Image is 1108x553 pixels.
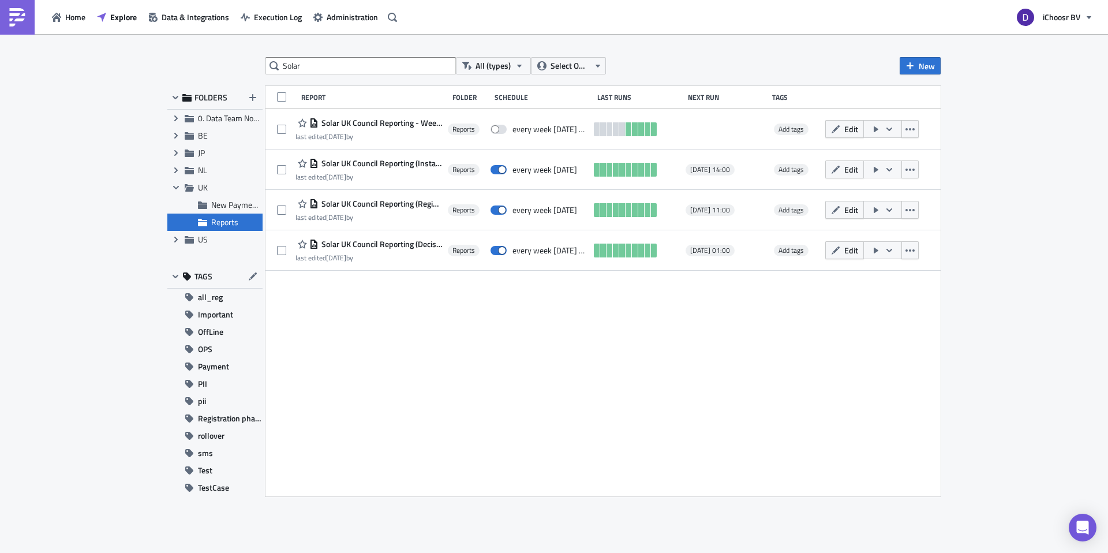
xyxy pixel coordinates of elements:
[551,59,589,72] span: Select Owner
[211,199,317,211] span: New Payment Process Reports
[194,271,212,282] span: TAGS
[143,8,235,26] button: Data & Integrations
[167,410,263,427] button: Registration phase
[198,306,233,323] span: Important
[295,213,442,222] div: last edited by
[452,93,489,102] div: Folder
[778,245,804,256] span: Add tags
[688,93,767,102] div: Next Run
[778,164,804,175] span: Add tags
[167,479,263,496] button: TestCase
[326,212,346,223] time: 2025-08-12T15:41:15Z
[844,244,858,256] span: Edit
[46,8,91,26] button: Home
[452,125,475,134] span: Reports
[91,8,143,26] button: Explore
[167,323,263,341] button: OffLine
[690,205,730,215] span: [DATE] 11:00
[319,199,442,209] span: Solar UK Council Reporting (Registration)
[167,341,263,358] button: OPS
[198,393,206,410] span: pii
[844,204,858,216] span: Edit
[495,93,592,102] div: Schedule
[295,132,442,141] div: last edited by
[919,60,935,72] span: New
[512,165,577,175] div: every week on Monday
[1043,11,1080,23] span: iChoosr BV
[162,11,229,23] span: Data & Integrations
[198,181,208,193] span: UK
[825,160,864,178] button: Edit
[167,393,263,410] button: pii
[825,241,864,259] button: Edit
[326,131,346,142] time: 2025-04-23T13:13:26Z
[198,341,212,358] span: OPS
[198,375,207,393] span: PII
[198,479,229,496] span: TestCase
[326,252,346,263] time: 2025-08-12T15:42:07Z
[774,245,808,256] span: Add tags
[167,462,263,479] button: Test
[167,444,263,462] button: sms
[531,57,606,74] button: Select Owner
[844,163,858,175] span: Edit
[198,164,207,176] span: NL
[452,246,475,255] span: Reports
[778,204,804,215] span: Add tags
[690,165,730,174] span: [DATE] 14:00
[167,358,263,375] button: Payment
[452,205,475,215] span: Reports
[327,11,378,23] span: Administration
[167,375,263,393] button: PII
[198,112,317,124] span: 0. Data Team Notebooks & Reports
[65,11,85,23] span: Home
[900,57,941,74] button: New
[198,129,208,141] span: BE
[198,323,223,341] span: OffLine
[452,165,475,174] span: Reports
[844,123,858,135] span: Edit
[308,8,384,26] button: Administration
[774,124,808,135] span: Add tags
[512,124,589,134] div: every week on Monday until November 26, 2024
[319,239,442,249] span: Solar UK Council Reporting (Decision)
[167,306,263,323] button: Important
[265,57,456,74] input: Search Reports
[772,93,821,102] div: Tags
[194,92,227,103] span: FOLDERS
[198,233,208,245] span: US
[198,358,229,375] span: Payment
[597,93,682,102] div: Last Runs
[774,164,808,175] span: Add tags
[319,118,442,128] span: Solar UK Council Reporting - Weekly (Installation)
[110,11,137,23] span: Explore
[326,171,346,182] time: 2025-08-12T15:43:34Z
[774,204,808,216] span: Add tags
[301,93,447,102] div: Report
[8,8,27,27] img: PushMetrics
[295,173,442,181] div: last edited by
[167,289,263,306] button: all_reg
[825,120,864,138] button: Edit
[456,57,531,74] button: All (types)
[319,158,442,169] span: Solar UK Council Reporting (Installation) new
[825,201,864,219] button: Edit
[476,59,511,72] span: All (types)
[167,427,263,444] button: rollover
[198,410,263,427] span: Registration phase
[198,427,224,444] span: rollover
[198,462,212,479] span: Test
[1069,514,1096,541] div: Open Intercom Messenger
[198,147,205,159] span: JP
[235,8,308,26] button: Execution Log
[778,124,804,134] span: Add tags
[1016,8,1035,27] img: Avatar
[1010,5,1099,30] button: iChoosr BV
[198,289,223,306] span: all_reg
[295,253,442,262] div: last edited by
